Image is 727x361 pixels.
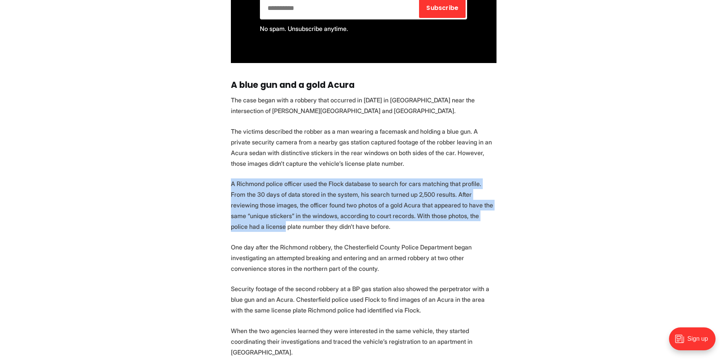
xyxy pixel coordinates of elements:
[231,283,496,316] p: Security footage of the second robbery at a BP gas station also showed the perpetrator with a blu...
[260,25,348,32] span: No spam. Unsubscribe anytime.
[663,324,727,361] iframe: portal-trigger
[231,126,496,169] p: The victims described the robber as a man wearing a facemask and holding a blue gun. A private se...
[231,79,355,91] strong: A blue gun and a gold Acura
[231,325,496,358] p: When the two agencies learned they were interested in the same vehicle, they started coordinating...
[231,95,496,116] p: The case began with a robbery that occurred in [DATE] in [GEOGRAPHIC_DATA] near the intersection ...
[231,178,496,232] p: A Richmond police officer used the Flock database to search for cars matching that profile. From ...
[426,5,458,11] span: Subscribe
[231,242,496,274] p: One day after the Richmond robbery, the Chesterfield County Police Department began investigating...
